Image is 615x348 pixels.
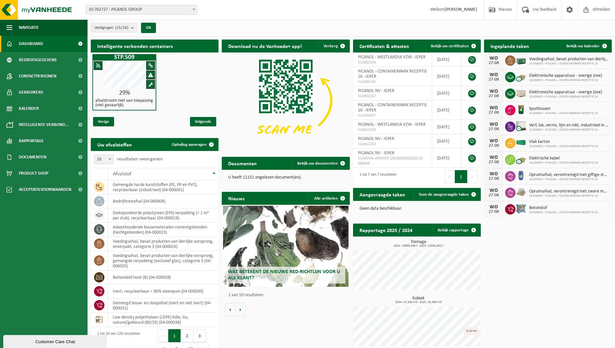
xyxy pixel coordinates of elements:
[309,192,349,205] a: Alle artikelen
[529,205,598,211] span: Betonstof
[358,151,395,156] span: PICANOL NV - IEPER
[432,120,462,134] td: [DATE]
[141,23,156,33] button: OK
[487,56,500,61] div: WO
[356,244,481,248] span: 2024: 19890,048 t - 2025: 11040,892 t
[19,100,39,117] span: Kalender
[108,180,219,194] td: gemengde harde kunststoffen (PE, PP en PVC), recycleerbaar (industrieel) (04-000001)
[358,156,427,166] span: VLAREMA-ARCHIVE-20130628102025-01-000444
[117,157,163,162] label: resultaten weergeven
[515,203,526,214] img: PB-AP-0800-MET-02-01
[108,237,219,251] td: voedingsafval, bevat producten van dierlijke oorsprong, onverpakt, categorie 3 (04-000024)
[444,170,455,183] button: Previous
[108,313,219,327] td: low density polyethyleen (LDPE) folie, los, naturel/gekleurd (80/20) (04-000038)
[432,134,462,148] td: [DATE]
[225,303,235,316] button: Vorige
[356,240,481,248] h3: Tonnage
[235,303,245,316] button: Volgende
[228,269,340,281] span: Wat betekent de nieuwe RED-richtlijn voor u als klant?
[19,52,57,68] span: Bedrijfsgegevens
[19,133,44,149] span: Rapportage
[464,328,479,335] div: 8,20 m3
[181,329,194,342] button: 2
[108,208,219,223] td: geëxpandeerde polystyreen (EPS) verpakking (< 1 m² per stuk), recycleerbaar (04-000018)
[515,87,526,99] img: PB-WB-0960-WDN-00-00
[413,188,480,201] a: Toon de aangevraagde taken
[358,94,427,99] span: VLA902147
[93,117,114,126] span: Vorige
[108,271,219,284] td: behandeld hout (B) (04-000028)
[297,161,338,166] span: Bekijk uw documenten
[94,23,128,33] span: Vestigingen
[358,142,427,147] span: VLA612223
[358,136,395,141] span: PICANOL NV - IEPER
[324,44,338,48] span: Verberg
[529,178,609,181] span: 10-838653 - PICANOL - CONTAINERPARK RECEPTIE 16
[529,73,602,78] span: Elektronische apparatuur - overige (ove)
[467,170,478,183] button: Next
[529,211,598,215] span: 10-838653 - PICANOL - CONTAINERPARK RECEPTIE 16
[91,40,219,52] h2: Intelligente verbonden containers
[113,171,131,177] span: Afvalstof
[358,127,427,133] span: VLA612229
[353,224,419,236] h2: Rapportage 2025 / 2024
[432,148,462,168] td: [DATE]
[94,54,155,61] h1: STP.509
[360,206,474,211] p: Geen data beschikbaar.
[529,57,609,62] span: Voedingsafval, bevat producten van dierlijke oorsprong, gemengde verpakking (exc...
[167,138,218,151] a: Ophaling aanvragen
[487,144,500,148] div: 27-08
[222,52,349,148] img: Download de VHEPlus App
[487,94,500,99] div: 27-08
[445,7,477,12] strong: [PERSON_NAME]
[19,19,39,36] span: Navigatie
[432,86,462,100] td: [DATE]
[487,188,500,193] div: WO
[515,71,526,82] img: PB-CU
[529,106,598,111] span: Spuitbussen
[529,139,598,145] span: Vlak karton
[515,170,526,181] img: PB-OT-0200-HPE-00-02
[515,54,526,65] img: PB-LB-0680-HPE-GN-01
[358,103,427,113] span: PICANOL - CONTAINERPARK RECEPTIE 16 - IEPER
[3,334,108,348] iframe: chat widget
[487,89,500,94] div: WO
[19,68,56,84] span: Contactpersonen
[487,77,500,82] div: 27-08
[529,95,602,99] span: 10-838653 - PICANOL - CONTAINERPARK RECEPTIE 16
[566,44,600,48] span: Bekijk uw kalender
[19,149,46,165] span: Documenten
[358,113,427,118] span: VLA704357
[529,161,598,165] span: 10-838653 - PICANOL - CONTAINERPARK RECEPTIE 16
[515,187,526,198] img: LP-PA-00000-WDN-11
[358,69,427,79] span: PICANOL - CONTAINERPARK RECEPTIE 16 - IEPER
[91,138,138,151] h2: Uw afvalstoffen
[358,55,426,60] span: PICANOL - WESTLANDIA VZW - IEPER
[168,329,181,342] button: 1
[19,181,71,198] span: Acceptatievoorwaarden
[318,40,349,52] button: Verberg
[487,138,500,144] div: WO
[86,5,197,14] span: 10-762727 - PICANOL GROUP
[515,154,526,165] img: PB-CU
[358,79,427,85] span: VLA902145
[431,44,469,48] span: Bekijk uw certificaten
[487,122,500,127] div: WO
[222,157,263,169] h2: Documenten
[222,192,251,204] h2: Nieuws
[158,329,168,342] button: Previous
[529,189,609,194] span: Opruimafval, verontreinigd met zware metalen
[108,194,219,208] td: bedrijfsrestafval (04-000008)
[108,223,219,237] td: asbesthoudende bouwmaterialen cementgebonden (hechtgebonden) (04-000023)
[529,123,609,128] span: Verf, lak, vernis, lijm en inkt, industrieel in ibc
[91,23,137,32] button: Vestigingen(15/18)
[292,157,349,170] a: Bekijk uw documenten
[432,67,462,86] td: [DATE]
[529,128,609,132] span: 10-838653 - PICANOL - CONTAINERPARK RECEPTIE 16
[94,155,113,164] span: 10
[95,99,153,108] h4: afvalstroom niet van toepassing (niet gevaarlijk)
[529,156,598,161] span: Elektrische kabel
[19,165,48,181] span: Product Shop
[487,110,500,115] div: 27-08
